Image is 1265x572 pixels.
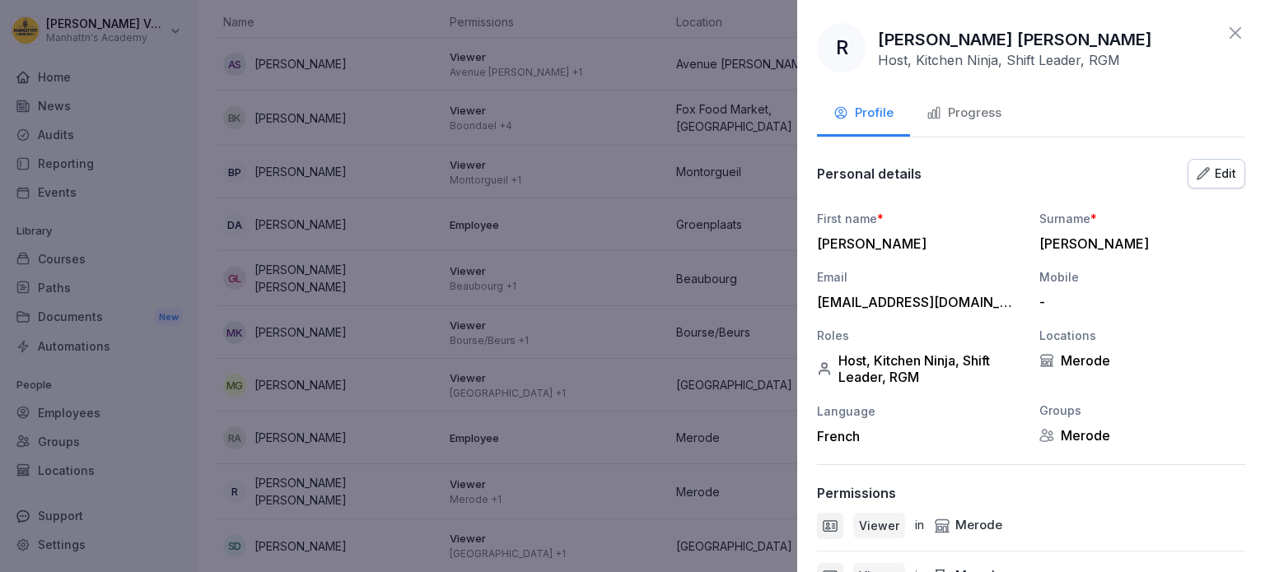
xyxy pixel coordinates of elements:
[1039,235,1237,252] div: [PERSON_NAME]
[817,294,1015,310] div: [EMAIL_ADDRESS][DOMAIN_NAME]
[817,210,1023,227] div: First name
[817,352,1023,385] div: Host, Kitchen Ninja, Shift Leader, RGM
[833,104,894,123] div: Profile
[817,165,922,182] p: Personal details
[1039,327,1245,344] div: Locations
[1197,165,1236,183] div: Edit
[878,27,1152,52] p: [PERSON_NAME] [PERSON_NAME]
[817,268,1023,286] div: Email
[934,516,1002,535] div: Merode
[1039,294,1237,310] div: -
[817,428,1023,444] div: French
[817,485,896,501] p: Permissions
[1039,427,1245,444] div: Merode
[878,52,1120,68] p: Host, Kitchen Ninja, Shift Leader, RGM
[1039,210,1245,227] div: Surname
[1188,159,1245,188] button: Edit
[1039,268,1245,286] div: Mobile
[859,517,899,534] p: Viewer
[927,104,1001,123] div: Progress
[817,23,866,72] div: R
[817,235,1015,252] div: [PERSON_NAME]
[817,92,910,137] button: Profile
[817,327,1023,344] div: Roles
[910,92,1018,137] button: Progress
[915,516,924,535] p: in
[817,402,1023,420] div: Language
[1039,402,1245,419] div: Groups
[1039,352,1245,369] div: Merode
